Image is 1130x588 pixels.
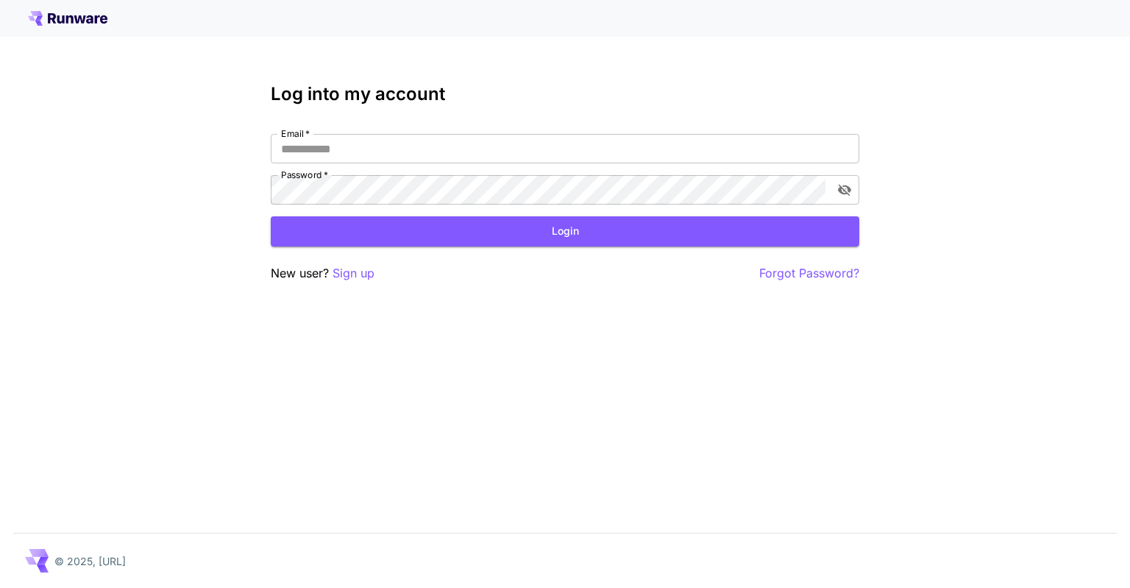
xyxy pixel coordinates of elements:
[271,216,859,247] button: Login
[281,169,328,181] label: Password
[54,553,126,569] p: © 2025, [URL]
[271,84,859,105] h3: Log into my account
[831,177,858,203] button: toggle password visibility
[271,264,374,283] p: New user?
[281,127,310,140] label: Email
[333,264,374,283] button: Sign up
[759,264,859,283] button: Forgot Password?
